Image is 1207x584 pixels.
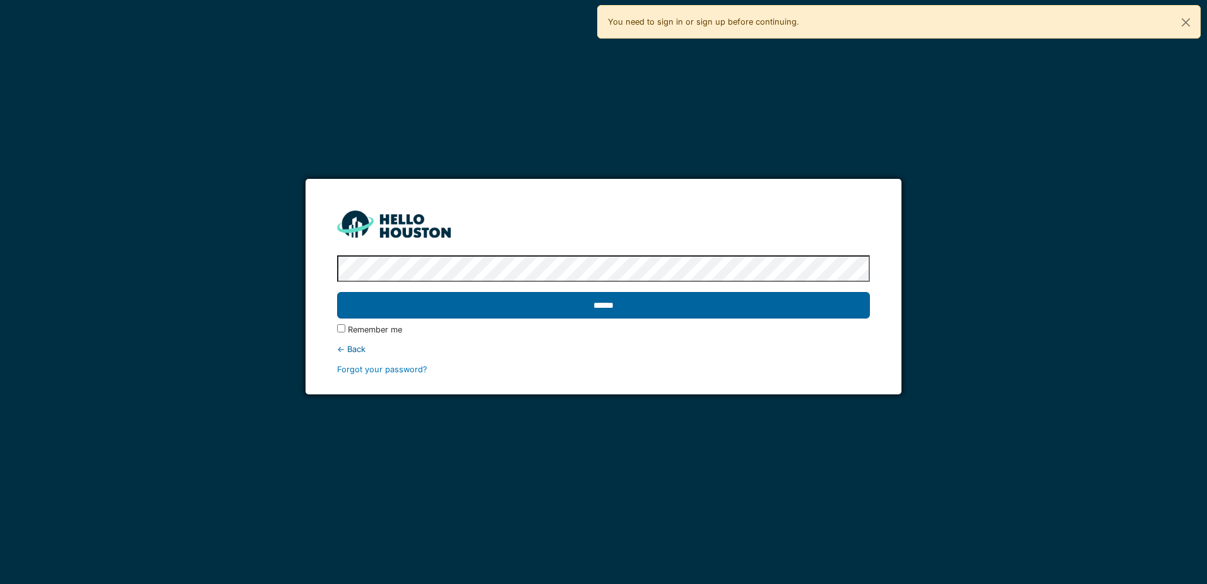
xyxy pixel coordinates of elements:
div: ← Back [337,343,869,355]
a: Forgot your password? [337,365,427,374]
img: HH_line-BYnF2_Hg.png [337,210,451,238]
label: Remember me [348,324,402,336]
button: Close [1172,6,1200,39]
div: You need to sign in or sign up before continuing. [597,5,1201,39]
